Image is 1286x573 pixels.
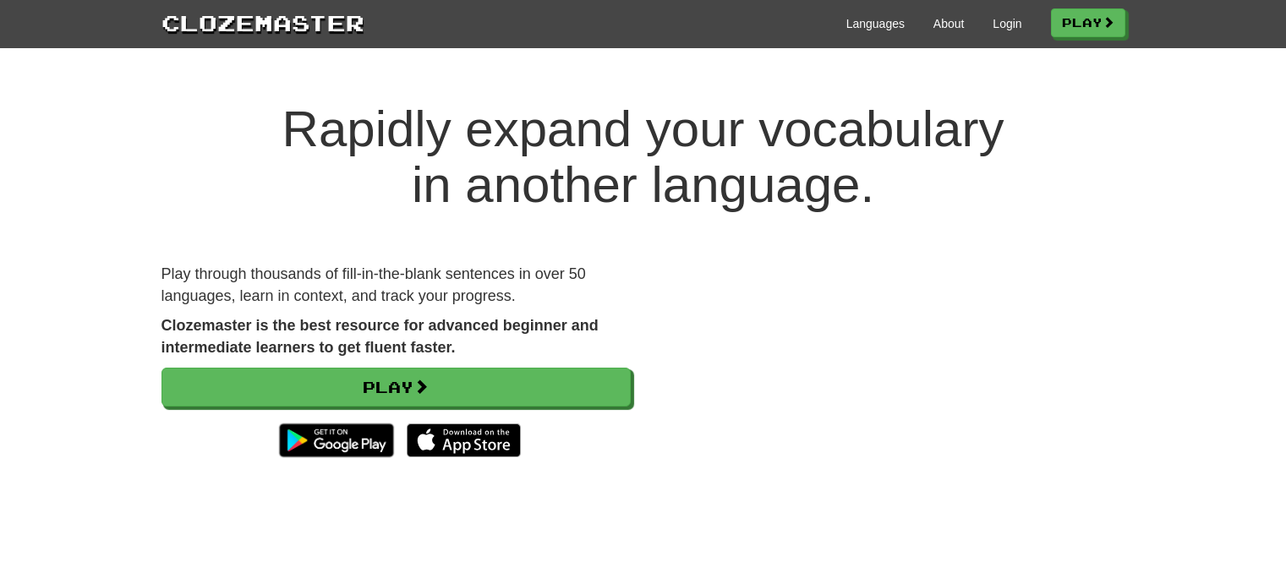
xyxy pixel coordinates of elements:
img: Get it on Google Play [271,415,402,466]
a: About [933,15,965,32]
a: Login [993,15,1021,32]
strong: Clozemaster is the best resource for advanced beginner and intermediate learners to get fluent fa... [161,317,599,356]
a: Play [1051,8,1125,37]
p: Play through thousands of fill-in-the-blank sentences in over 50 languages, learn in context, and... [161,264,631,307]
a: Play [161,368,631,407]
a: Clozemaster [161,7,364,38]
img: Download_on_the_App_Store_Badge_US-UK_135x40-25178aeef6eb6b83b96f5f2d004eda3bffbb37122de64afbaef7... [407,423,521,457]
a: Languages [846,15,905,32]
